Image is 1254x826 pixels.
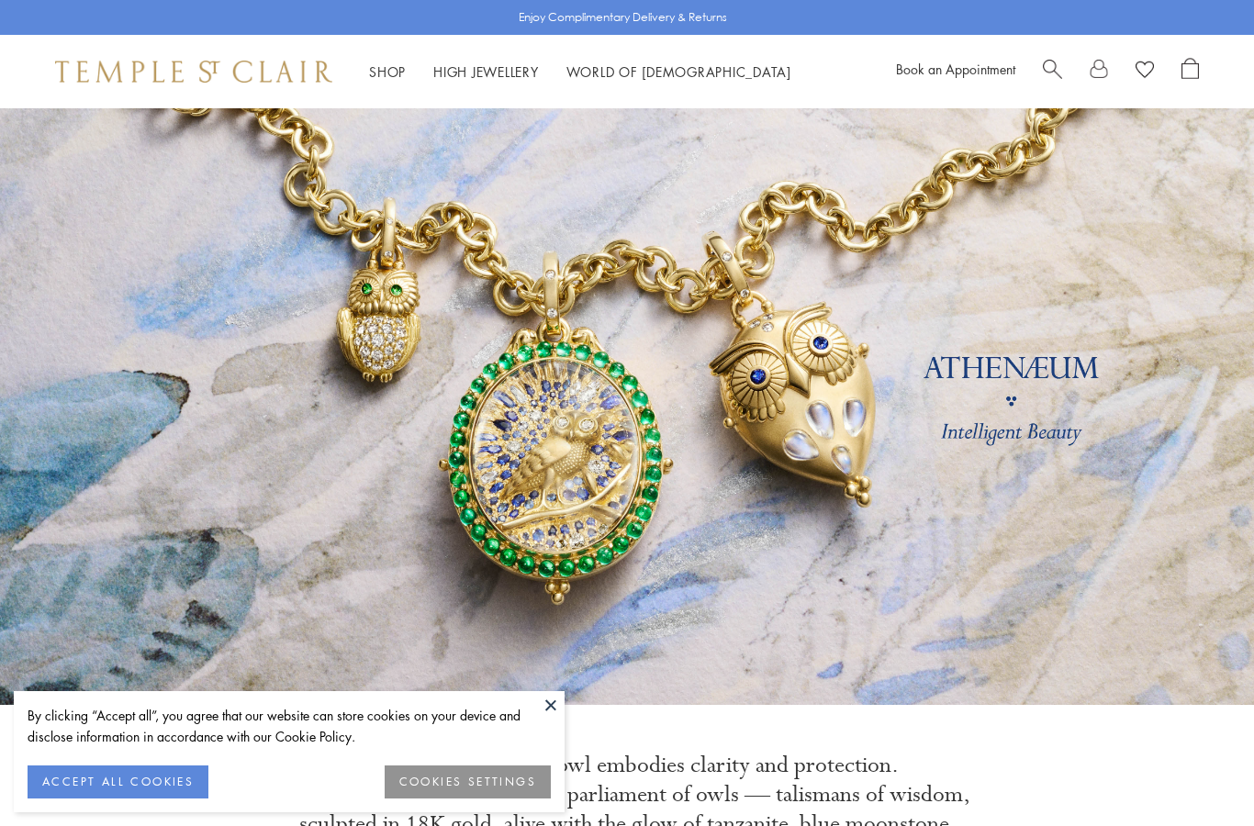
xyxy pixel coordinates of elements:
a: High JewelleryHigh Jewellery [433,62,539,81]
p: Enjoy Complimentary Delivery & Returns [519,8,727,27]
a: Open Shopping Bag [1181,58,1199,85]
iframe: Gorgias live chat messenger [1162,740,1236,808]
a: ShopShop [369,62,406,81]
img: Temple St. Clair [55,61,332,83]
a: Book an Appointment [896,60,1015,78]
a: View Wishlist [1136,58,1154,85]
div: By clicking “Accept all”, you agree that our website can store cookies on your device and disclos... [28,705,551,747]
button: COOKIES SETTINGS [385,765,551,798]
button: ACCEPT ALL COOKIES [28,765,208,798]
a: World of [DEMOGRAPHIC_DATA]World of [DEMOGRAPHIC_DATA] [566,62,791,81]
nav: Main navigation [369,61,791,84]
a: Search [1043,58,1062,85]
